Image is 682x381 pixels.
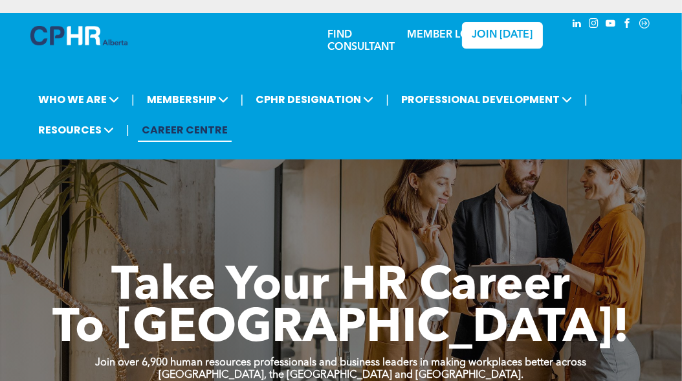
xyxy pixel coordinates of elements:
a: CAREER CENTRE [138,118,232,142]
span: To [GEOGRAPHIC_DATA]! [52,306,630,352]
span: MEMBERSHIP [143,87,232,111]
span: Take Your HR Career [112,264,571,310]
strong: Join over 6,900 human resources professionals and business leaders in making workplaces better ac... [96,358,587,368]
li: | [126,117,129,143]
span: PROFESSIONAL DEVELOPMENT [397,87,576,111]
a: facebook [621,16,635,34]
a: MEMBER LOGIN [407,30,488,40]
li: | [241,86,244,113]
li: | [386,86,389,113]
a: JOIN [DATE] [462,22,543,49]
li: | [584,86,588,113]
a: FIND CONSULTANT [327,30,395,52]
span: RESOURCES [34,118,118,142]
a: linkedin [570,16,584,34]
strong: [GEOGRAPHIC_DATA], the [GEOGRAPHIC_DATA] and [GEOGRAPHIC_DATA]. [159,370,523,380]
img: A blue and white logo for cp alberta [30,26,127,45]
a: Social network [637,16,652,34]
a: instagram [587,16,601,34]
a: youtube [604,16,618,34]
span: CPHR DESIGNATION [252,87,377,111]
span: WHO WE ARE [34,87,123,111]
li: | [131,86,135,113]
span: JOIN [DATE] [472,29,533,41]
